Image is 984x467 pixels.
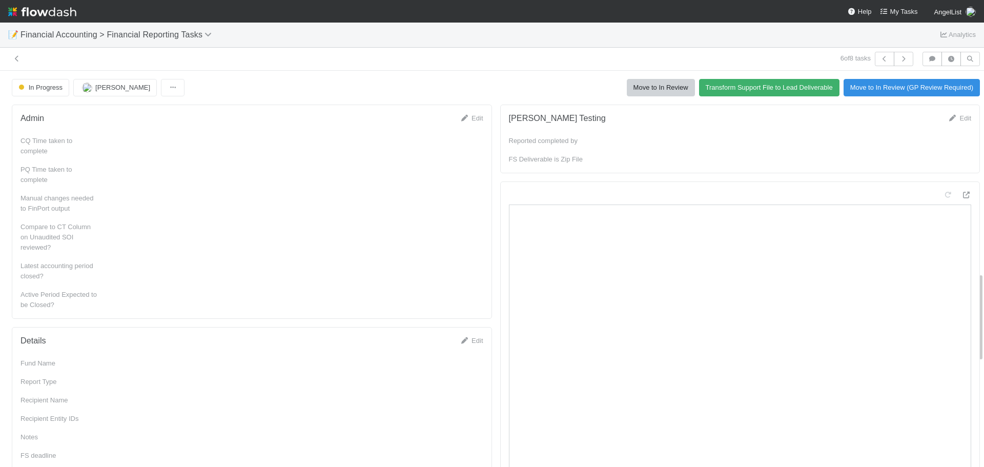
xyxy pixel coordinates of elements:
[20,432,97,442] div: Notes
[73,79,157,96] button: [PERSON_NAME]
[844,79,980,96] button: Move to In Review (GP Review Required)
[20,414,97,424] div: Recipient Entity IDs
[840,53,871,64] span: 6 of 8 tasks
[95,84,150,91] span: [PERSON_NAME]
[8,30,18,39] span: 📝
[880,8,918,15] span: My Tasks
[20,193,97,214] div: Manual changes needed to FinPort output
[934,8,961,16] span: AngelList
[20,451,97,461] div: FS deadline
[627,79,695,96] button: Move to In Review
[459,337,483,344] a: Edit
[938,29,976,41] a: Analytics
[459,114,483,122] a: Edit
[20,222,97,253] div: Compare to CT Column on Unaudited SOI reviewed?
[8,3,76,21] img: logo-inverted-e16ddd16eac7371096b0.svg
[20,30,217,39] span: Financial Accounting > Financial Reporting Tasks
[509,113,606,124] h5: [PERSON_NAME] Testing
[20,136,97,156] div: CQ Time taken to complete
[20,290,97,310] div: Active Period Expected to be Closed?
[20,377,97,387] div: Report Type
[20,261,97,281] div: Latest accounting period closed?
[966,7,976,17] img: avatar_9ff82f50-05c7-4c71-8fc6-9a2e070af8b5.png
[20,336,46,346] h5: Details
[699,79,839,96] button: Transform Support File to Lead Deliverable
[20,358,97,369] div: Fund Name
[20,165,97,185] div: PQ Time taken to complete
[880,7,918,17] a: My Tasks
[82,83,92,93] img: avatar_9ff82f50-05c7-4c71-8fc6-9a2e070af8b5.png
[509,154,586,165] div: FS Deliverable is Zip File
[848,7,872,17] div: Help
[948,114,971,122] a: Edit
[509,136,586,146] div: Reported completed by
[20,395,97,405] div: Recipient Name
[20,113,44,124] h5: Admin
